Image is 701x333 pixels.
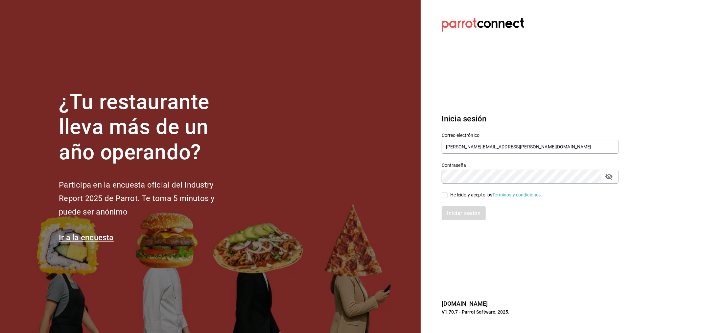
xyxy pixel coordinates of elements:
label: Contraseña [442,163,619,167]
h2: Participa en la encuesta oficial del Industry Report 2025 de Parrot. Te toma 5 minutos y puede se... [59,178,236,218]
h1: ¿Tu restaurante lleva más de un año operando? [59,90,236,165]
a: [DOMAIN_NAME] [442,300,488,307]
a: Términos y condiciones. [493,192,542,197]
div: He leído y acepto los [450,192,542,198]
label: Correo electrónico [442,133,619,138]
input: Ingresa tu correo electrónico [442,140,619,154]
button: passwordField [603,171,615,182]
h3: Inicia sesión [442,113,619,125]
p: V1.70.7 - Parrot Software, 2025. [442,309,619,315]
a: Ir a la encuesta [59,233,114,242]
